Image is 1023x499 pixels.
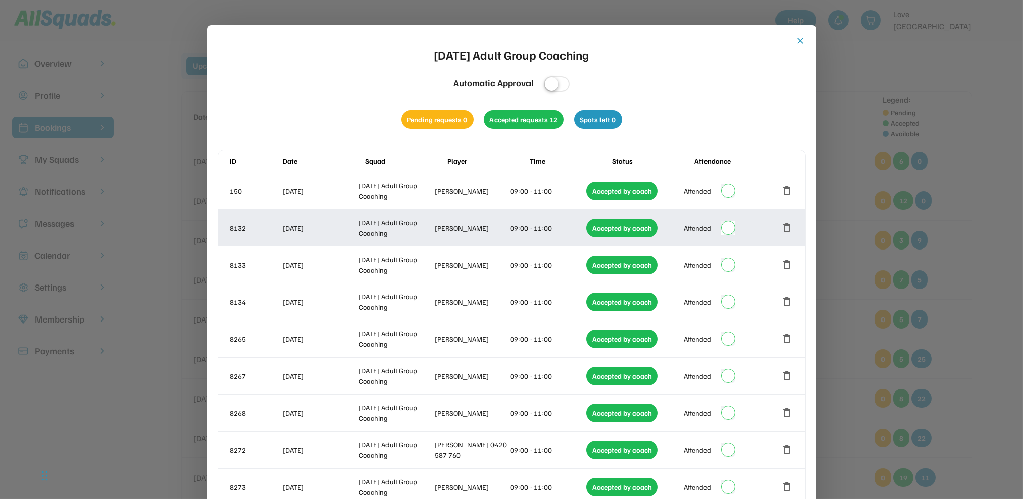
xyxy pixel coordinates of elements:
div: Automatic Approval [453,76,534,90]
div: Accepted by coach [586,367,658,385]
div: Accepted by coach [586,441,658,459]
div: [PERSON_NAME] 0420 587 760 [435,439,509,460]
div: [PERSON_NAME] [435,223,509,233]
div: [DATE] [283,408,357,418]
div: [DATE] [283,482,357,492]
div: [PERSON_NAME] [435,334,509,344]
div: [PERSON_NAME] [435,408,509,418]
div: [PERSON_NAME] [435,186,509,196]
button: delete [781,481,793,493]
div: [DATE] Adult Group Coaching [359,180,433,201]
div: [DATE] [283,445,357,455]
div: Attended [684,334,711,344]
div: [DATE] [283,371,357,381]
div: Player [447,156,527,166]
div: Accepted by coach [586,478,658,496]
div: Pending requests 0 [401,110,474,129]
button: delete [781,259,793,271]
div: 8132 [230,223,281,233]
div: 8133 [230,260,281,270]
div: 09:00 - 11:00 [511,334,585,344]
button: close [796,35,806,46]
div: [DATE] Adult Group Coaching [359,439,433,460]
div: Attended [684,297,711,307]
div: Attended [684,482,711,492]
div: [PERSON_NAME] [435,260,509,270]
div: 09:00 - 11:00 [511,408,585,418]
div: 8265 [230,334,281,344]
button: delete [781,444,793,456]
div: Attended [684,408,711,418]
div: Accepted by coach [586,219,658,237]
div: Accepted by coach [586,293,658,311]
div: Accepted requests 12 [484,110,564,129]
div: 09:00 - 11:00 [511,482,585,492]
button: delete [781,296,793,308]
div: [DATE] [283,223,357,233]
div: Attended [684,260,711,270]
div: 8273 [230,482,281,492]
div: 09:00 - 11:00 [511,260,585,270]
div: [DATE] [283,260,357,270]
div: 09:00 - 11:00 [511,445,585,455]
div: Accepted by coach [586,330,658,348]
div: Squad [365,156,445,166]
div: Attendance [694,156,774,166]
button: delete [781,407,793,419]
div: 09:00 - 11:00 [511,223,585,233]
div: Accepted by coach [586,182,658,200]
div: [DATE] Adult Group Coaching [359,291,433,312]
div: [PERSON_NAME] [435,482,509,492]
button: delete [781,185,793,197]
div: 8134 [230,297,281,307]
div: [DATE] Adult Group Coaching [359,476,433,497]
div: [DATE] Adult Group Coaching [359,217,433,238]
button: delete [781,333,793,345]
div: 8272 [230,445,281,455]
div: [DATE] [283,297,357,307]
div: 150 [230,186,281,196]
div: Spots left 0 [574,110,622,129]
div: [DATE] Adult Group Coaching [359,328,433,349]
div: [DATE] Adult Group Coaching [434,46,589,64]
div: [DATE] Adult Group Coaching [359,402,433,423]
button: delete [781,370,793,382]
div: [PERSON_NAME] [435,371,509,381]
div: [DATE] [283,334,357,344]
div: Date [283,156,363,166]
div: [DATE] [283,186,357,196]
button: delete [781,222,793,234]
div: [DATE] Adult Group Coaching [359,365,433,386]
div: Time [530,156,610,166]
div: Accepted by coach [586,404,658,422]
div: [DATE] Adult Group Coaching [359,254,433,275]
div: 09:00 - 11:00 [511,297,585,307]
div: Status [612,156,692,166]
div: Accepted by coach [586,256,658,274]
div: Attended [684,445,711,455]
div: 8268 [230,408,281,418]
div: Attended [684,223,711,233]
div: Attended [684,186,711,196]
div: 09:00 - 11:00 [511,186,585,196]
div: ID [230,156,281,166]
div: [PERSON_NAME] [435,297,509,307]
div: 09:00 - 11:00 [511,371,585,381]
div: 8267 [230,371,281,381]
div: Attended [684,371,711,381]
